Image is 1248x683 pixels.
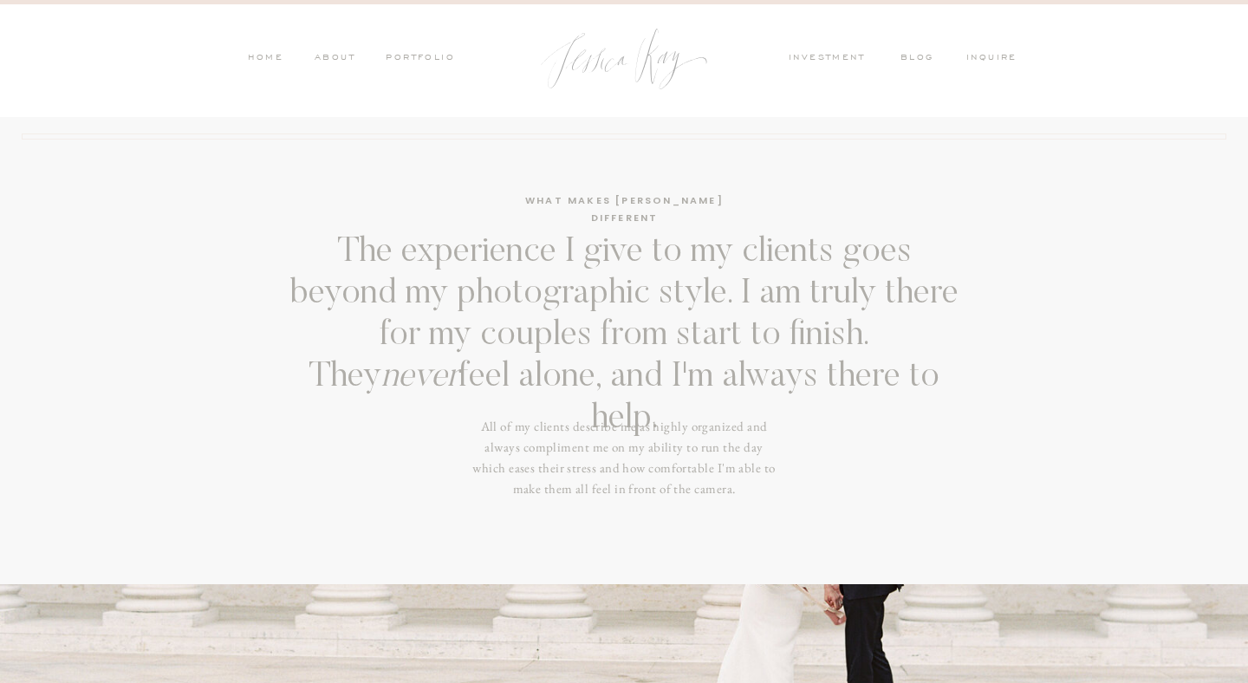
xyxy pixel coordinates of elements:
[789,51,874,67] a: investment
[283,232,965,400] h3: The experience I give to my clients goes beyond my photographic style. I am truly there for my co...
[247,51,283,67] a: HOME
[467,416,781,497] h3: All of my clients describe me as highly organized and always compliment me on my ability to run t...
[381,361,458,395] i: never
[966,51,1025,67] a: inquire
[310,51,355,67] a: ABOUT
[900,51,946,67] a: blog
[497,192,751,211] h3: WHAT MAKES [PERSON_NAME] DIFFERENT
[383,51,455,67] a: PORTFOLIO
